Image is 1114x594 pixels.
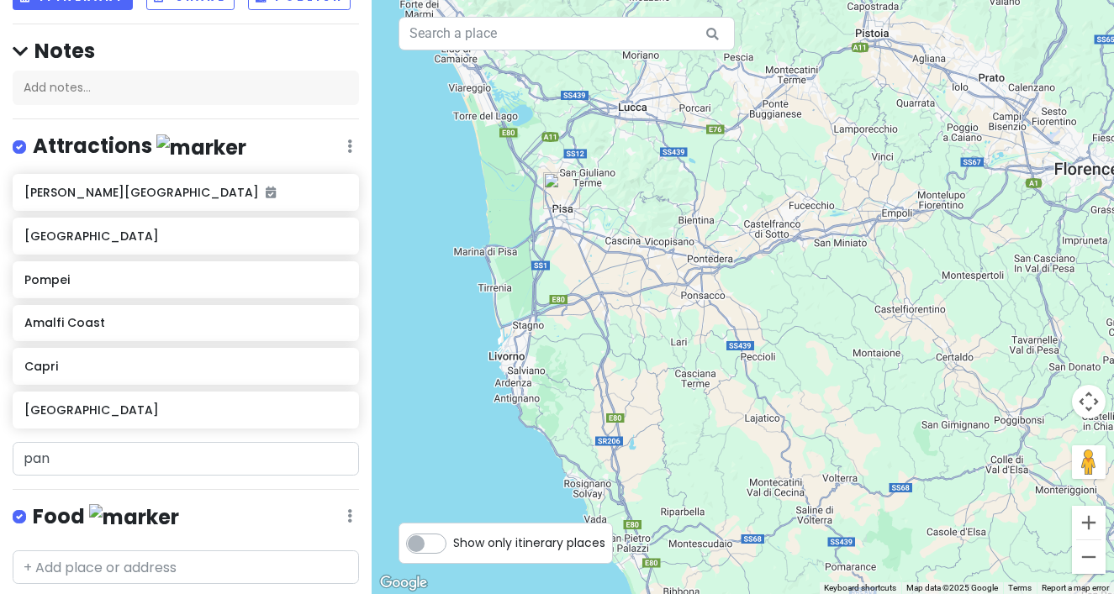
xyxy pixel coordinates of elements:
input: + Add place or address [13,442,359,476]
img: marker [156,134,246,160]
span: Show only itinerary places [453,534,605,552]
a: Terms (opens in new tab) [1008,583,1032,592]
h4: Notes [13,38,359,64]
a: Open this area in Google Maps (opens a new window) [376,572,431,594]
button: Zoom out [1072,540,1106,574]
button: Keyboard shortcuts [824,582,896,594]
h6: Pompei [24,272,346,287]
div: Tower of Pisa [543,172,580,209]
img: Google [376,572,431,594]
h4: Food [33,503,179,531]
button: Map camera controls [1072,385,1106,418]
h6: Amalfi Coast [24,315,346,330]
a: Report a map error [1042,583,1109,592]
button: Zoom in [1072,506,1106,539]
h6: Capri [24,359,346,374]
button: Drag Pegman onto the map to open Street View [1072,445,1106,479]
h4: Attractions [33,133,246,160]
i: Added to itinerary [266,187,276,198]
input: + Add place or address [13,550,359,584]
img: marker [89,504,179,530]
h6: [GEOGRAPHIC_DATA] [24,402,346,418]
h6: [PERSON_NAME][GEOGRAPHIC_DATA] [24,185,346,200]
span: Map data ©2025 Google [906,583,998,592]
input: Search a place [399,17,735,50]
div: Add notes... [13,71,359,106]
h6: [GEOGRAPHIC_DATA] [24,229,346,244]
